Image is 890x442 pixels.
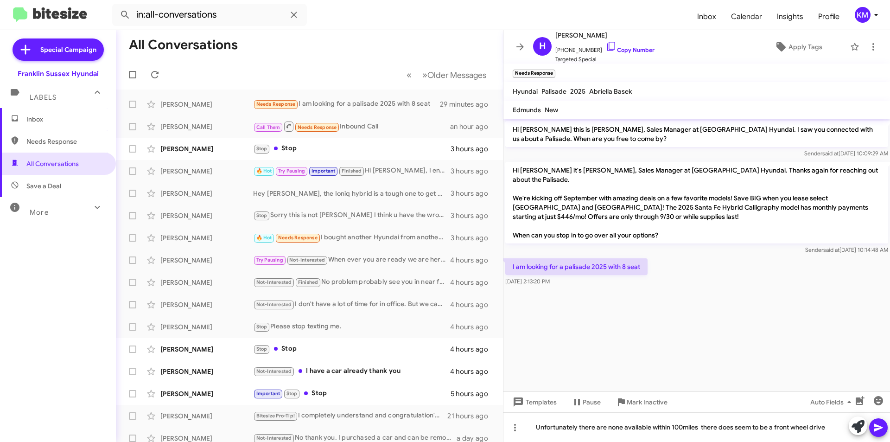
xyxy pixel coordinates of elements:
[427,70,486,80] span: Older Messages
[440,100,496,109] div: 29 minutes ago
[450,345,496,354] div: 4 hours ago
[811,3,847,30] span: Profile
[541,87,566,96] span: Palisade
[160,367,253,376] div: [PERSON_NAME]
[160,122,253,131] div: [PERSON_NAME]
[160,144,253,154] div: [PERSON_NAME]
[256,279,292,285] span: Not-Interested
[286,391,298,397] span: Stop
[253,143,451,154] div: Stop
[253,232,451,243] div: I bought another Hyundai from another dealership.
[256,257,283,263] span: Try Pausing
[627,394,667,410] span: Mark Inactive
[30,208,49,217] span: More
[40,45,96,54] span: Special Campaign
[450,278,496,287] div: 4 hours ago
[451,389,496,398] div: 5 hours ago
[253,388,451,399] div: Stop
[256,146,267,152] span: Stop
[311,168,336,174] span: Important
[608,394,675,410] button: Mark Inactive
[583,394,601,410] span: Pause
[26,137,105,146] span: Needs Response
[112,4,307,26] input: Search
[253,255,450,265] div: When ever you are ready we are here for you. Heal up glad you are ok
[160,100,253,109] div: [PERSON_NAME]
[160,322,253,332] div: [PERSON_NAME]
[451,167,496,176] div: 3 hours ago
[256,301,292,307] span: Not-Interested
[298,124,337,130] span: Needs Response
[278,235,318,241] span: Needs Response
[278,168,305,174] span: Try Pausing
[750,38,845,55] button: Apply Tags
[450,367,496,376] div: 4 hours ago
[539,39,546,54] span: H
[505,278,550,285] span: [DATE] 2:13:20 PM
[253,99,440,109] div: I am looking for a palisade 2025 with 8 seat
[855,7,871,23] div: KM
[451,189,496,198] div: 3 hours ago
[160,345,253,354] div: [PERSON_NAME]
[447,411,496,421] div: 21 hours ago
[555,55,655,64] span: Targeted Special
[503,412,890,442] div: Unfortunately there are none available within 100miles there does seem to be a front wheel drive
[804,150,888,157] span: Sender [DATE] 10:09:29 AM
[422,69,427,81] span: »
[253,366,450,377] div: I have a car already thank you
[160,278,253,287] div: [PERSON_NAME]
[253,344,450,354] div: Stop
[401,65,417,84] button: Previous
[289,257,325,263] span: Not-Interested
[26,159,79,168] span: All Conversations
[256,168,272,174] span: 🔥 Hot
[555,30,655,41] span: [PERSON_NAME]
[503,394,564,410] button: Templates
[407,69,412,81] span: «
[256,413,295,419] span: Bitesize Pro-Tip!
[606,46,655,53] a: Copy Number
[769,3,811,30] a: Insights
[805,246,888,253] span: Sender [DATE] 10:14:48 AM
[253,121,450,132] div: Inbound Call
[545,106,558,114] span: New
[450,322,496,332] div: 4 hours ago
[555,41,655,55] span: [PHONE_NUMBER]
[451,233,496,243] div: 3 hours ago
[511,394,557,410] span: Templates
[26,181,61,191] span: Save a Deal
[256,346,267,352] span: Stop
[253,321,450,332] div: Please stop texting me.
[451,144,496,154] div: 3 hours ago
[450,300,496,309] div: 4 hours ago
[690,3,724,30] a: Inbox
[810,394,855,410] span: Auto Fields
[256,124,280,130] span: Call Them
[513,70,555,78] small: Needs Response
[30,93,57,102] span: Labels
[505,162,888,243] p: Hi [PERSON_NAME] it's [PERSON_NAME], Sales Manager at [GEOGRAPHIC_DATA] Hyundai. Thanks again for...
[253,277,450,288] div: No problem probably see you in near future
[160,189,253,198] div: [PERSON_NAME]
[256,101,296,107] span: Needs Response
[160,300,253,309] div: [PERSON_NAME]
[417,65,492,84] button: Next
[256,435,292,441] span: Not-Interested
[451,211,496,220] div: 3 hours ago
[505,121,888,147] p: Hi [PERSON_NAME] this is [PERSON_NAME], Sales Manager at [GEOGRAPHIC_DATA] Hyundai. I saw you con...
[256,368,292,374] span: Not-Interested
[160,233,253,243] div: [PERSON_NAME]
[160,256,253,265] div: [PERSON_NAME]
[505,258,648,275] p: I am looking for a palisade 2025 with 8 seat
[253,299,450,310] div: I don't have a lot of time for in office. But we can discuss over chats. Also no leasing as we dr...
[13,38,104,61] a: Special Campaign
[253,166,451,176] div: Hi [PERSON_NAME], I ended up buying a car that had a spare tire, Toyota RAV4 hybrid. RAV4 hybrid....
[822,150,839,157] span: said at
[724,3,769,30] a: Calendar
[788,38,822,55] span: Apply Tags
[256,235,272,241] span: 🔥 Hot
[513,106,541,114] span: Edmunds
[298,279,318,285] span: Finished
